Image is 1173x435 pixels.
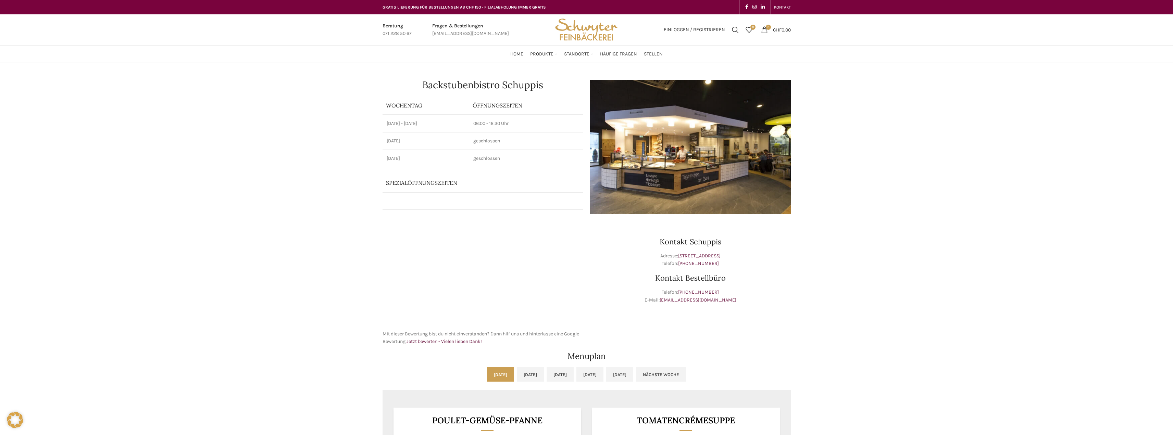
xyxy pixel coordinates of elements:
[387,120,465,127] p: [DATE] - [DATE]
[473,102,579,109] p: ÖFFNUNGSZEITEN
[553,26,620,32] a: Site logo
[766,25,771,30] span: 0
[750,2,759,12] a: Instagram social link
[402,416,573,425] h3: Poulet-Gemüse-Pfanne
[590,252,791,268] p: Adresse: Telefon:
[407,338,482,344] a: Jetzt bewerten - Vielen lieben Dank!
[553,14,620,45] img: Bäckerei Schwyter
[678,253,721,259] a: [STREET_ADDRESS]
[590,274,791,282] h3: Kontakt Bestellbüro
[678,289,719,295] a: [PHONE_NUMBER]
[386,179,547,187] p: Spezialöffnungszeiten
[774,0,791,14] a: KONTAKT
[660,23,728,37] a: Einloggen / Registrieren
[644,47,663,61] a: Stellen
[759,2,767,12] a: Linkedin social link
[487,367,514,382] a: [DATE]
[742,23,756,37] a: 0
[510,51,523,57] span: Home
[432,22,509,38] a: Infobox link
[387,155,465,162] p: [DATE]
[773,27,782,33] span: CHF
[758,23,794,37] a: 0 CHF0.00
[517,367,544,382] a: [DATE]
[742,23,756,37] div: Meine Wunschliste
[379,47,794,61] div: Main navigation
[576,367,603,382] a: [DATE]
[771,0,794,14] div: Secondary navigation
[773,27,791,33] bdi: 0.00
[743,2,750,12] a: Facebook social link
[600,47,637,61] a: Häufige Fragen
[383,80,583,90] h1: Backstubenbistro Schuppis
[678,260,719,266] a: [PHONE_NUMBER]
[728,23,742,37] a: Suchen
[600,416,771,425] h3: Tomatencrémesuppe
[590,289,791,304] p: Telefon: E-Mail:
[530,51,553,57] span: Produkte
[386,102,466,109] p: Wochentag
[547,367,574,382] a: [DATE]
[564,51,589,57] span: Standorte
[750,25,756,30] span: 0
[774,5,791,10] span: KONTAKT
[644,51,663,57] span: Stellen
[590,238,791,245] h3: Kontakt Schuppis
[660,297,736,303] a: [EMAIL_ADDRESS][DOMAIN_NAME]
[510,47,523,61] a: Home
[383,330,583,346] p: Mit dieser Bewertung bist du nicht einverstanden? Dann hilf uns und hinterlasse eine Google Bewer...
[473,120,579,127] p: 06:00 - 16:30 Uhr
[383,221,583,323] iframe: schwyter schuppis
[606,367,633,382] a: [DATE]
[600,51,637,57] span: Häufige Fragen
[383,352,791,360] h2: Menuplan
[473,138,579,144] p: geschlossen
[387,138,465,144] p: [DATE]
[383,5,546,10] span: GRATIS LIEFERUNG FÜR BESTELLUNGEN AB CHF 150 - FILIALABHOLUNG IMMER GRATIS
[664,27,725,32] span: Einloggen / Registrieren
[564,47,593,61] a: Standorte
[530,47,557,61] a: Produkte
[636,367,686,382] a: Nächste Woche
[383,22,412,38] a: Infobox link
[473,155,579,162] p: geschlossen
